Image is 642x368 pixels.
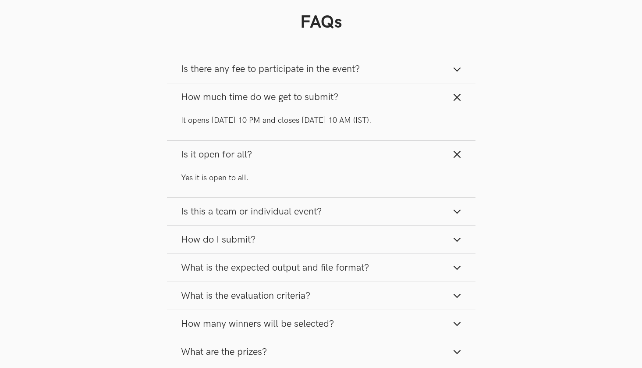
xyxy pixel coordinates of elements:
span: Is this a team or individual event? [181,206,322,218]
button: What are the prizes? [167,338,475,366]
p: Yes it is open to all. [181,172,461,183]
span: Is it open for all? [181,149,252,161]
button: How much time do we get to submit? [167,83,475,111]
button: Is it open for all? [167,141,475,168]
button: How many winners will be selected? [167,310,475,338]
div: How much time do we get to submit? [167,111,475,140]
span: What is the evaluation criteria? [181,290,310,302]
button: How do I submit? [167,226,475,254]
div: Is it open for all? [167,168,475,197]
h1: FAQs [167,12,475,33]
span: How much time do we get to submit? [181,91,338,103]
span: How many winners will be selected? [181,318,334,330]
span: Is there any fee to participate in the event? [181,63,360,75]
span: What are the prizes? [181,346,267,358]
button: Is this a team or individual event? [167,198,475,225]
span: What is the expected output and file format? [181,262,369,274]
span: How do I submit? [181,234,255,246]
button: What is the evaluation criteria? [167,282,475,310]
button: Is there any fee to participate in the event? [167,55,475,83]
button: What is the expected output and file format? [167,254,475,282]
p: It opens [DATE] 10 PM and closes [DATE] 10 AM (IST). [181,115,461,126]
